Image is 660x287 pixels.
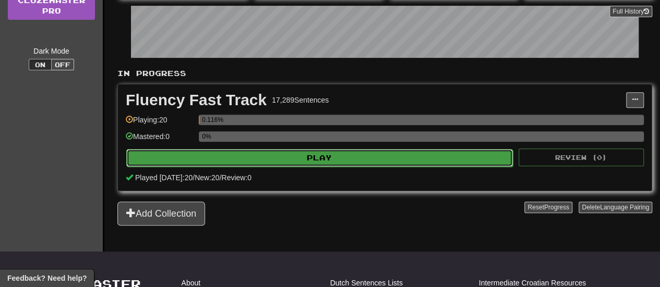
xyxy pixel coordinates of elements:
[609,6,652,17] button: Full History
[117,202,205,226] button: Add Collection
[524,202,572,213] button: ResetProgress
[220,173,222,182] span: /
[126,92,267,108] div: Fluency Fast Track
[8,46,95,56] div: Dark Mode
[7,273,87,283] span: Open feedback widget
[544,204,569,211] span: Progress
[126,131,194,148] div: Mastered: 0
[600,204,649,211] span: Language Pairing
[519,148,644,166] button: Review (0)
[221,173,251,182] span: Review: 0
[126,115,194,132] div: Playing: 20
[126,149,513,167] button: Play
[29,59,52,70] button: On
[272,95,329,105] div: 17,289 Sentences
[193,173,195,182] span: /
[117,68,652,79] p: In Progress
[579,202,652,213] button: DeleteLanguage Pairing
[195,173,219,182] span: New: 20
[135,173,193,182] span: Played [DATE]: 20
[51,59,74,70] button: Off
